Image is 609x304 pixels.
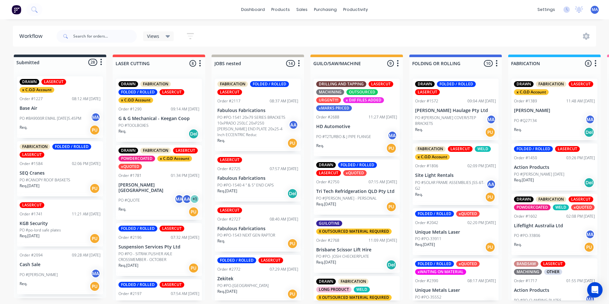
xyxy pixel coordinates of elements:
div: FABRICATION [536,196,566,202]
div: x C.O.D Account [514,89,549,95]
div: 11:09 AM [DATE] [369,238,397,243]
div: x C.O.D Account [118,97,153,103]
div: Del [287,188,298,199]
div: PU [386,143,396,153]
div: POWDERCOATED [118,156,155,161]
p: Req. [DATE] [217,289,237,294]
div: PU [386,202,396,212]
div: xWAITING ON MATERIAL [415,269,466,275]
p: HD Automotive [316,124,397,129]
p: PO #PO-35552 [415,294,441,300]
div: FOLDED / ROLLEDLASERCUTOrder #219607:32 AM [DATE]Suspension Services Pty LtdPO #PO - SITRAK PUSHE... [116,223,202,276]
div: MA [91,112,100,122]
div: Order #2768 [316,238,339,243]
div: Order #209409:28 AM [DATE]Cash SalePO #[PERSON_NAME]MAReq.PU [17,250,103,294]
div: Order #1290 [118,106,142,112]
div: LASERCUTOrder #272708:40 AM [DATE]Fabulous FabricationsPO #PO-1543 NEXT GEN RAPTORReq.PU [215,205,301,252]
p: PO #Q27134 [514,118,537,124]
p: Req. [DATE] [316,201,336,207]
div: LASERCUT [41,79,66,85]
div: URGENT!!!! [316,97,341,103]
div: LASERCUT [415,89,440,95]
p: Req. [217,238,225,244]
div: LASERCUT [20,152,44,158]
p: Req. [118,128,126,134]
div: xQUOTED [343,170,367,176]
p: Req. [DATE] [514,177,534,183]
div: 02:08 PM [DATE] [566,213,595,219]
div: 03:26 PM [DATE] [566,155,595,161]
div: 09:04 AM [DATE] [467,98,496,104]
div: FOLDED / ROLLED [338,162,377,168]
div: 07:29 AM [DATE] [270,266,298,272]
div: DRAWNFABRICATIONLASERCUTPOWDERCOATEDWELDxQUOTEDOrder #160202:08 PM [DATE]Lifeflight Australia Ltd... [511,194,597,256]
div: FOLDED / ROLLEDLASERCUTOrder #145003:26 PM [DATE]Action ProductsPO #[PERSON_NAME] [DATE]Req.[DATE... [511,143,597,191]
div: FABRICATION [140,81,171,87]
p: KGB Security [20,221,100,226]
div: PU [287,289,298,299]
div: 07:32 AM [DATE] [171,235,199,240]
div: PU [188,263,199,273]
p: PO #TOOLBOXES [118,123,149,128]
div: PU [287,239,298,249]
p: PO #PO-1543 NEXT GEN RAPTOR [217,232,275,238]
img: Factory [12,5,21,14]
div: FOLDED / ROLLED [118,226,157,231]
div: LASERCUT [569,196,593,202]
p: Req. [514,242,522,248]
div: 11:48 AM [DATE] [566,98,595,104]
p: Lifeflight Australia Ltd [514,223,595,229]
div: xQUOTED [456,211,480,217]
div: FOLDED / ROLLED [217,257,256,263]
p: PO #PO-[GEOGRAPHIC_DATA] [217,283,269,289]
div: FOLDED / ROLLED [415,261,454,267]
p: Req. [DATE] [316,259,336,265]
div: LASERCUT [541,261,565,267]
p: Tri Tech Refridgeration QLD Pty Ltd [316,189,397,194]
div: WELD [354,287,370,292]
div: DRAWNFABRICATIONFOLDED / ROLLEDLASERCUTx C.O.D AccountOrder #129009:14 AM [DATE]G & G Mechanical ... [116,79,202,142]
div: MACHINING [316,89,344,95]
div: DRAWN [20,79,39,85]
div: DRAWN [415,81,435,87]
div: Order #2197 [118,291,142,297]
div: xQUOTED [118,164,142,169]
div: MA [585,115,595,124]
div: xQUOTED [456,261,480,267]
div: FABRICATION [20,144,50,150]
div: sales [293,5,311,14]
div: Order #1602 [514,213,537,219]
div: DRAWN [514,196,534,202]
div: PU [287,138,298,148]
div: X OUTSOURCED MATERIAL REQUIRED [316,229,392,234]
div: FOLDED / ROLLED [437,81,476,87]
div: Order #2390 [415,278,438,284]
div: MA [91,269,100,278]
div: FOLDED / ROLLED [415,211,454,217]
p: PO #BA9000R EMAIL [DATE]5.45PM [20,116,81,121]
div: FOLDED / ROLLED [514,146,553,152]
p: Action Products [514,165,595,170]
div: 08:37 AM [DATE] [270,98,298,104]
div: 11:27 AM [DATE] [369,114,397,120]
p: PO #[PERSON_NAME] COVER/STEP BRACKETS [415,115,486,126]
div: x C.O.D Account [157,156,192,161]
div: LASERCUT [555,146,580,152]
p: Req. [DATE] [20,183,39,189]
div: 09:28 AM [DATE] [72,252,100,258]
p: SEQ Cranes [20,170,100,176]
p: Fabulous Fabrications [217,226,298,231]
p: Suspension Services Pty Ltd [118,244,199,250]
p: Req. [20,125,27,130]
p: Req. [415,192,423,197]
div: FABRICATION [415,146,446,152]
div: Del [386,260,396,270]
div: LASERCUT [20,202,44,208]
p: PO #[PERSON_NAME] [DATE] [514,171,564,177]
div: DRAWN [316,162,336,168]
p: Action Products [514,288,595,293]
div: FOLDED / ROLLEDxQUOTEDOrder #204202:20 PM [DATE]Unique Metals LaserPO #PO-33911Req.[DATE]PU [413,208,499,256]
div: PU [90,233,100,244]
div: 11:21 AM [DATE] [72,211,100,217]
div: 02:09 PM [DATE] [467,163,496,169]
